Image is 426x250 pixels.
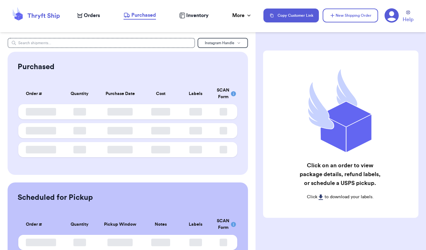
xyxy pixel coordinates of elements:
[198,38,248,48] button: Instagram Handle
[217,218,229,231] div: SCAN Form
[77,12,100,19] a: Orders
[217,87,229,100] div: SCAN Form
[131,11,156,19] span: Purchased
[8,38,195,48] input: Search shipments...
[143,214,178,235] th: Notes
[186,12,209,19] span: Inventory
[232,12,252,19] div: More
[178,214,213,235] th: Labels
[18,62,55,72] h2: Purchased
[62,83,97,104] th: Quantity
[84,12,100,19] span: Orders
[297,194,383,200] p: Click to download your labels.
[18,214,62,235] th: Order #
[323,9,378,22] button: New Shipping Order
[97,214,143,235] th: Pickup Window
[178,83,213,104] th: Labels
[143,83,178,104] th: Cost
[263,9,319,22] button: Copy Customer Link
[124,11,156,20] a: Purchased
[179,12,209,19] a: Inventory
[18,193,93,203] h2: Scheduled for Pickup
[403,16,413,23] span: Help
[97,83,143,104] th: Purchase Date
[18,83,62,104] th: Order #
[297,161,383,187] h2: Click on an order to view package details, refund labels, or schedule a USPS pickup.
[62,214,97,235] th: Quantity
[403,10,413,23] a: Help
[205,41,234,45] span: Instagram Handle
